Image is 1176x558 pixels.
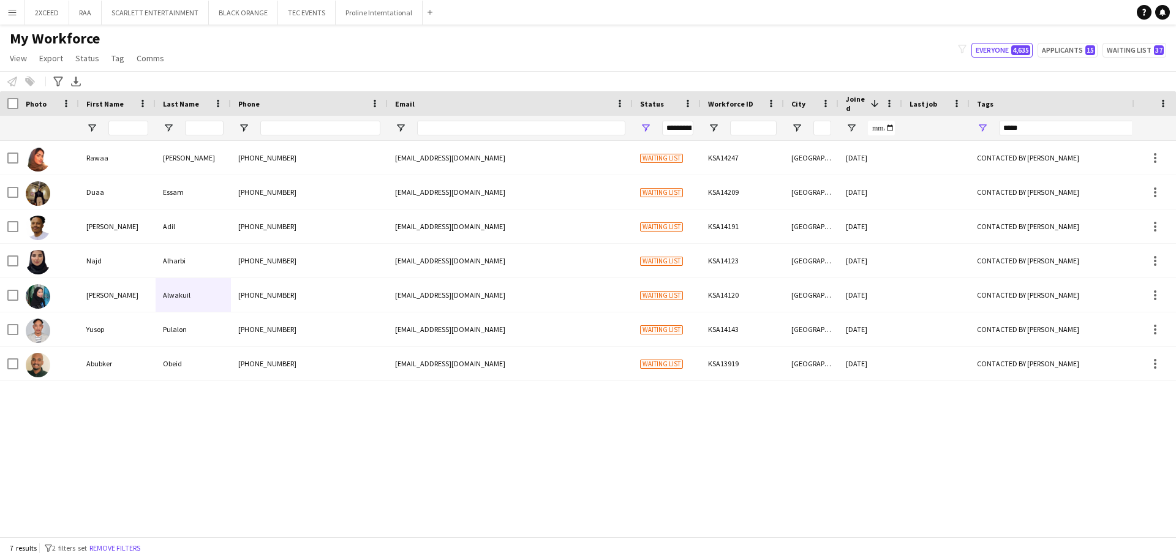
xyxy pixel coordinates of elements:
[26,250,50,274] img: Najd Alharbi
[156,347,231,380] div: Obeid
[701,175,784,209] div: KSA14209
[86,99,124,108] span: First Name
[388,141,633,175] div: [EMAIL_ADDRESS][DOMAIN_NAME]
[34,50,68,66] a: Export
[26,99,47,108] span: Photo
[791,99,805,108] span: City
[708,99,753,108] span: Workforce ID
[39,53,63,64] span: Export
[209,1,278,25] button: BLACK ORANGE
[640,154,683,163] span: Waiting list
[839,244,902,277] div: [DATE]
[784,141,839,175] div: [GEOGRAPHIC_DATA]
[26,147,50,172] img: Rawaa Ali
[910,99,937,108] span: Last job
[730,121,777,135] input: Workforce ID Filter Input
[791,123,802,134] button: Open Filter Menu
[185,121,224,135] input: Last Name Filter Input
[708,123,719,134] button: Open Filter Menu
[417,121,625,135] input: Email Filter Input
[701,278,784,312] div: KSA14120
[163,99,199,108] span: Last Name
[231,175,388,209] div: [PHONE_NUMBER]
[388,175,633,209] div: [EMAIL_ADDRESS][DOMAIN_NAME]
[839,175,902,209] div: [DATE]
[231,278,388,312] div: [PHONE_NUMBER]
[701,141,784,175] div: KSA14247
[701,312,784,346] div: KSA14143
[1038,43,1098,58] button: Applicants15
[640,291,683,300] span: Waiting list
[640,325,683,334] span: Waiting list
[640,257,683,266] span: Waiting list
[10,29,100,48] span: My Workforce
[640,123,651,134] button: Open Filter Menu
[278,1,336,25] button: TEC EVENTS
[231,209,388,243] div: [PHONE_NUMBER]
[79,278,156,312] div: [PERSON_NAME]
[69,1,102,25] button: RAA
[1085,45,1095,55] span: 15
[813,121,831,135] input: City Filter Input
[79,141,156,175] div: Rawaa
[640,99,664,108] span: Status
[784,209,839,243] div: [GEOGRAPHIC_DATA]
[79,175,156,209] div: Duaa
[395,99,415,108] span: Email
[26,181,50,206] img: Duaa Essam
[388,312,633,346] div: [EMAIL_ADDRESS][DOMAIN_NAME]
[102,1,209,25] button: SCARLETT ENTERTAINMENT
[156,209,231,243] div: Adil
[238,99,260,108] span: Phone
[701,244,784,277] div: KSA14123
[784,347,839,380] div: [GEOGRAPHIC_DATA]
[388,209,633,243] div: [EMAIL_ADDRESS][DOMAIN_NAME]
[839,209,902,243] div: [DATE]
[87,541,143,555] button: Remove filters
[137,53,164,64] span: Comms
[701,347,784,380] div: KSA13919
[784,175,839,209] div: [GEOGRAPHIC_DATA]
[79,209,156,243] div: [PERSON_NAME]
[163,123,174,134] button: Open Filter Menu
[79,347,156,380] div: Abubker
[156,278,231,312] div: Alwakuil
[156,312,231,346] div: Pulalon
[977,123,988,134] button: Open Filter Menu
[839,278,902,312] div: [DATE]
[839,347,902,380] div: [DATE]
[52,543,87,552] span: 2 filters set
[79,244,156,277] div: Najd
[388,244,633,277] div: [EMAIL_ADDRESS][DOMAIN_NAME]
[260,121,380,135] input: Phone Filter Input
[231,347,388,380] div: [PHONE_NUMBER]
[640,360,683,369] span: Waiting list
[51,74,66,89] app-action-btn: Advanced filters
[107,50,129,66] a: Tag
[868,121,895,135] input: Joined Filter Input
[111,53,124,64] span: Tag
[26,319,50,343] img: Yusop Pulalon
[1011,45,1030,55] span: 4,635
[5,50,32,66] a: View
[971,43,1033,58] button: Everyone4,635
[108,121,148,135] input: First Name Filter Input
[70,50,104,66] a: Status
[79,312,156,346] div: Yusop
[86,123,97,134] button: Open Filter Menu
[132,50,169,66] a: Comms
[336,1,423,25] button: Proline Interntational
[388,278,633,312] div: [EMAIL_ADDRESS][DOMAIN_NAME]
[238,123,249,134] button: Open Filter Menu
[26,353,50,377] img: Abubker Obeid
[231,141,388,175] div: [PHONE_NUMBER]
[25,1,69,25] button: 2XCEED
[839,141,902,175] div: [DATE]
[1102,43,1166,58] button: Waiting list37
[231,312,388,346] div: [PHONE_NUMBER]
[640,188,683,197] span: Waiting list
[75,53,99,64] span: Status
[640,222,683,232] span: Waiting list
[846,123,857,134] button: Open Filter Menu
[10,53,27,64] span: View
